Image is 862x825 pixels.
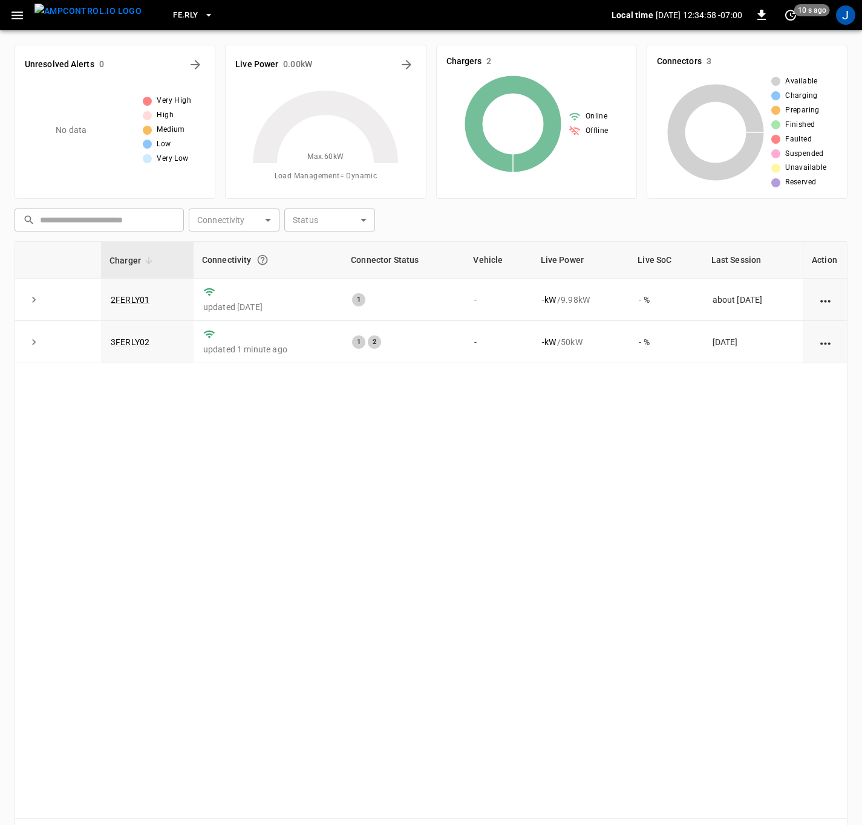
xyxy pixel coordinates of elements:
[785,119,815,131] span: Finished
[168,4,218,27] button: FE.RLY
[157,109,174,121] span: High
[25,333,43,351] button: expand row
[56,124,87,137] p: No data
[629,242,702,279] th: Live SoC
[785,176,816,189] span: Reserved
[657,55,702,68] h6: Connectors
[34,4,142,19] img: ampcontrol.io logo
[794,4,830,16] span: 10 s ago
[109,253,157,268] span: Charger
[781,5,800,25] button: set refresh interval
[586,125,609,137] span: Offline
[25,58,94,71] h6: Unresolved Alerts
[186,55,205,74] button: All Alerts
[785,90,817,102] span: Charging
[465,279,532,321] td: -
[465,242,532,279] th: Vehicle
[202,249,334,271] div: Connectivity
[157,124,184,136] span: Medium
[275,170,377,183] span: Load Management = Dynamic
[703,321,803,363] td: [DATE]
[111,337,149,347] a: 3FERLY02
[586,111,607,123] span: Online
[629,279,702,321] td: - %
[803,242,847,279] th: Action
[25,291,43,309] button: expand row
[836,5,855,25] div: profile-icon
[542,294,620,306] div: / 9.98 kW
[703,279,803,321] td: about [DATE]
[785,105,820,117] span: Preparing
[157,153,188,165] span: Very Low
[203,301,333,313] p: updated [DATE]
[203,343,333,355] p: updated 1 minute ago
[352,335,365,349] div: 1
[352,293,365,306] div: 1
[542,336,620,348] div: / 50 kW
[307,151,344,163] span: Max. 60 kW
[283,58,312,71] h6: 0.00 kW
[707,55,711,68] h6: 3
[785,148,824,160] span: Suspended
[818,336,833,348] div: action cell options
[111,295,149,305] a: 2FERLY01
[629,321,702,363] td: - %
[785,134,812,146] span: Faulted
[252,249,273,271] button: Connection between the charger and our software.
[397,55,416,74] button: Energy Overview
[818,294,833,306] div: action cell options
[157,95,191,107] span: Very High
[703,242,803,279] th: Last Session
[157,138,171,150] span: Low
[235,58,278,71] h6: Live Power
[99,58,104,71] h6: 0
[785,162,826,174] span: Unavailable
[342,242,465,279] th: Connector Status
[446,55,482,68] h6: Chargers
[173,8,198,22] span: FE.RLY
[542,336,556,348] p: - kW
[486,55,491,68] h6: 2
[612,9,653,21] p: Local time
[542,294,556,306] p: - kW
[465,321,532,363] td: -
[785,76,818,88] span: Available
[368,335,381,349] div: 2
[656,9,742,21] p: [DATE] 12:34:58 -07:00
[532,242,630,279] th: Live Power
